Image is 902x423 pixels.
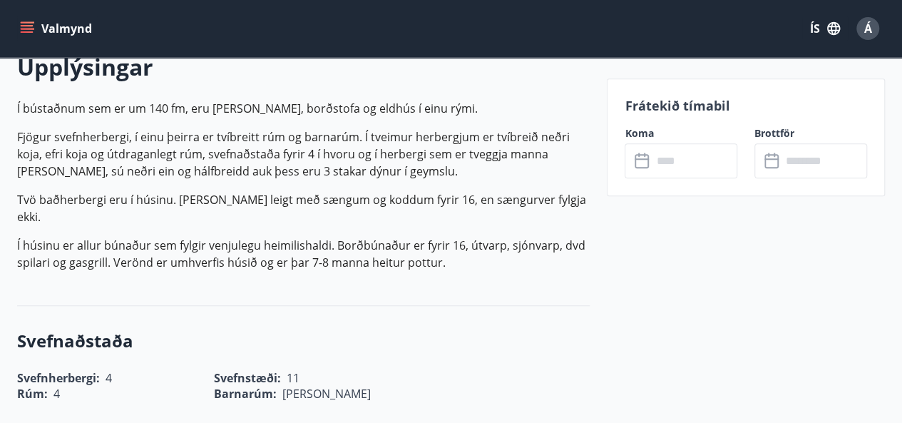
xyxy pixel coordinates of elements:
[17,51,590,83] h2: Upplýsingar
[282,386,371,402] span: [PERSON_NAME]
[625,96,867,115] p: Frátekið tímabil
[17,329,590,353] h3: Svefnaðstaða
[754,126,867,141] label: Brottför
[17,191,590,225] p: Tvö baðherbergi eru í húsinu. [PERSON_NAME] leigt með sængum og koddum fyrir 16, en sængurver fyl...
[17,16,98,41] button: menu
[17,386,48,402] span: Rúm :
[17,100,590,117] p: Í bústaðnum sem er um 140 fm, eru [PERSON_NAME], borðstofa og eldhús í einu rými.
[214,386,277,402] span: Barnarúm :
[851,11,885,46] button: Á
[802,16,848,41] button: ÍS
[53,386,60,402] span: 4
[17,128,590,180] p: Fjögur svefnherbergi, í einu þeirra er tvíbreitt rúm og barnarúm. Í tveimur herbergjum er tvíbrei...
[17,237,590,271] p: Í húsinu er allur búnaður sem fylgir venjulegu heimilishaldi. Borðbúnaður er fyrir 16, útvarp, sj...
[625,126,737,141] label: Koma
[864,21,872,36] span: Á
